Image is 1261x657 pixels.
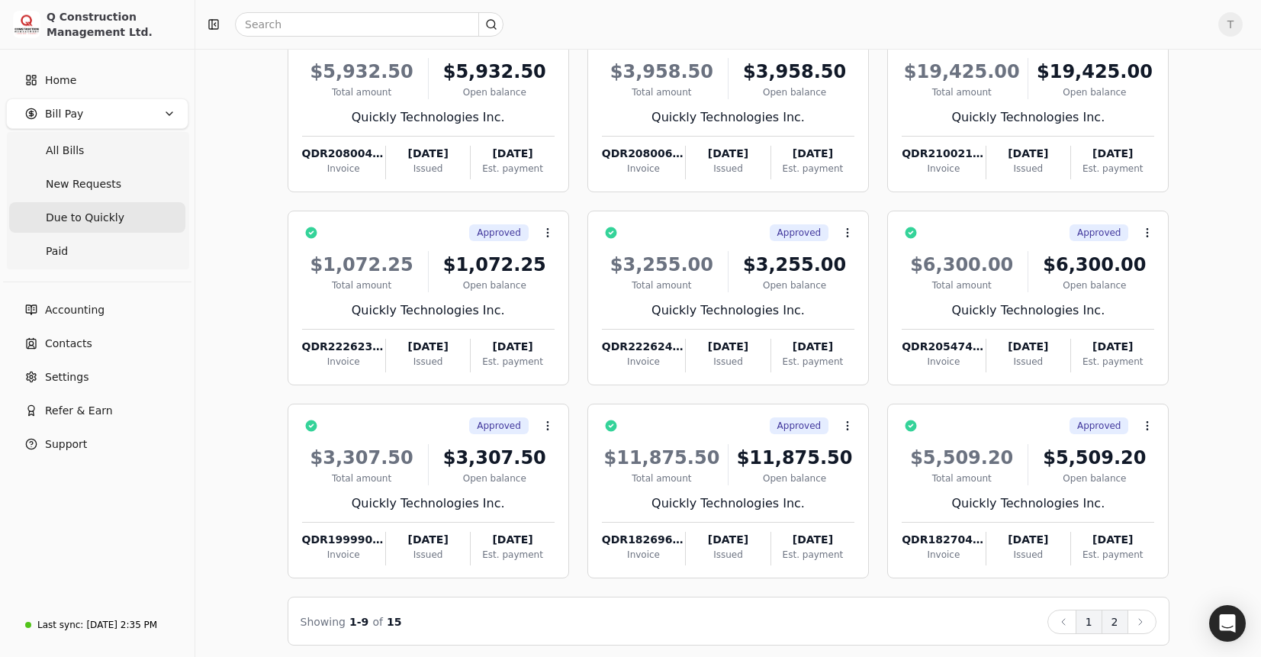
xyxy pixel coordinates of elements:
[1218,12,1243,37] button: T
[471,146,554,162] div: [DATE]
[6,98,188,129] button: Bill Pay
[777,419,822,433] span: Approved
[47,9,182,40] div: Q Construction Management Ltd.
[37,618,83,632] div: Last sync:
[986,548,1070,562] div: Issued
[771,548,854,562] div: Est. payment
[386,146,470,162] div: [DATE]
[902,444,1021,472] div: $5,509.20
[902,301,1154,320] div: Quickly Technologies Inc.
[771,339,854,355] div: [DATE]
[602,548,685,562] div: Invoice
[471,548,554,562] div: Est. payment
[9,202,185,233] a: Due to Quickly
[386,532,470,548] div: [DATE]
[6,395,188,426] button: Refer & Earn
[46,243,68,259] span: Paid
[386,355,470,369] div: Issued
[349,616,368,628] span: 1 - 9
[686,355,770,369] div: Issued
[435,251,555,279] div: $1,072.25
[1034,279,1154,292] div: Open balance
[302,279,422,292] div: Total amount
[302,251,422,279] div: $1,072.25
[1071,339,1154,355] div: [DATE]
[46,210,124,226] span: Due to Quickly
[902,251,1021,279] div: $6,300.00
[302,548,385,562] div: Invoice
[435,472,555,485] div: Open balance
[45,72,76,89] span: Home
[686,162,770,176] div: Issued
[45,106,83,122] span: Bill Pay
[1034,85,1154,99] div: Open balance
[602,532,685,548] div: QDR182696-1325
[1034,251,1154,279] div: $6,300.00
[1077,226,1121,240] span: Approved
[902,146,985,162] div: QDR210021-0539
[302,444,422,472] div: $3,307.50
[471,532,554,548] div: [DATE]
[735,58,854,85] div: $3,958.50
[6,362,188,392] a: Settings
[435,444,555,472] div: $3,307.50
[45,403,113,419] span: Refer & Earn
[986,532,1070,548] div: [DATE]
[686,532,770,548] div: [DATE]
[9,236,185,266] a: Paid
[602,251,722,279] div: $3,255.00
[986,162,1070,176] div: Issued
[686,548,770,562] div: Issued
[45,302,105,318] span: Accounting
[302,339,385,355] div: QDR222623-1344
[46,176,121,192] span: New Requests
[435,279,555,292] div: Open balance
[1077,419,1121,433] span: Approved
[1076,610,1102,634] button: 1
[986,339,1070,355] div: [DATE]
[45,369,88,385] span: Settings
[902,58,1021,85] div: $19,425.00
[386,548,470,562] div: Issued
[471,355,554,369] div: Est. payment
[387,616,401,628] span: 15
[1034,58,1154,85] div: $19,425.00
[471,339,554,355] div: [DATE]
[735,472,854,485] div: Open balance
[602,85,722,99] div: Total amount
[771,355,854,369] div: Est. payment
[477,419,521,433] span: Approved
[6,295,188,325] a: Accounting
[6,65,188,95] a: Home
[1071,355,1154,369] div: Est. payment
[771,146,854,162] div: [DATE]
[735,251,854,279] div: $3,255.00
[602,162,685,176] div: Invoice
[902,532,985,548] div: QDR182704-1318
[602,301,854,320] div: Quickly Technologies Inc.
[6,429,188,459] button: Support
[235,12,503,37] input: Search
[302,146,385,162] div: QDR208004-1336
[902,85,1021,99] div: Total amount
[302,301,555,320] div: Quickly Technologies Inc.
[602,108,854,127] div: Quickly Technologies Inc.
[902,472,1021,485] div: Total amount
[9,169,185,199] a: New Requests
[602,472,722,485] div: Total amount
[302,355,385,369] div: Invoice
[45,436,87,452] span: Support
[602,279,722,292] div: Total amount
[471,162,554,176] div: Est. payment
[602,339,685,355] div: QDR222624-1345
[302,108,555,127] div: Quickly Technologies Inc.
[771,532,854,548] div: [DATE]
[902,279,1021,292] div: Total amount
[1071,146,1154,162] div: [DATE]
[302,472,422,485] div: Total amount
[1034,472,1154,485] div: Open balance
[6,328,188,359] a: Contacts
[301,616,346,628] span: Showing
[602,355,685,369] div: Invoice
[302,58,422,85] div: $5,932.50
